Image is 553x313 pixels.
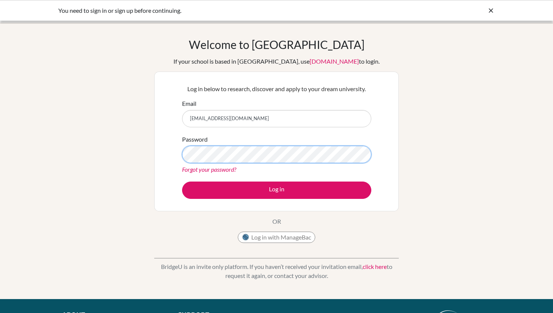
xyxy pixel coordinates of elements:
p: BridgeU is an invite only platform. If you haven’t received your invitation email, to request it ... [154,262,399,280]
button: Log in [182,182,371,199]
label: Password [182,135,208,144]
p: Log in below to research, discover and apply to your dream university. [182,84,371,93]
div: If your school is based in [GEOGRAPHIC_DATA], use to login. [173,57,380,66]
div: You need to sign in or sign up before continuing. [58,6,382,15]
p: OR [272,217,281,226]
a: Forgot your password? [182,166,236,173]
a: click here [363,263,387,270]
button: Log in with ManageBac [238,232,315,243]
h1: Welcome to [GEOGRAPHIC_DATA] [189,38,365,51]
label: Email [182,99,196,108]
a: [DOMAIN_NAME] [310,58,359,65]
